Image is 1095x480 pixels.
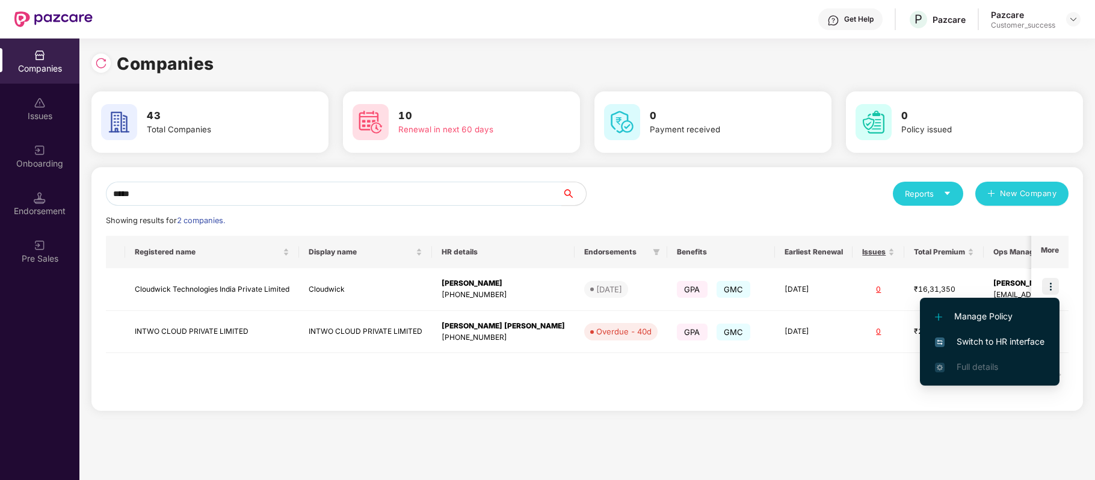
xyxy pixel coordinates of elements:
[1069,14,1078,24] img: svg+xml;base64,PHN2ZyBpZD0iRHJvcGRvd24tMzJ4MzIiIHhtbG5zPSJodHRwOi8vd3d3LnczLm9yZy8yMDAwL3N2ZyIgd2...
[309,247,413,257] span: Display name
[432,236,575,268] th: HR details
[125,236,299,268] th: Registered name
[717,281,751,298] span: GMC
[442,278,565,289] div: [PERSON_NAME]
[775,268,853,311] td: [DATE]
[125,268,299,311] td: Cloudwick Technologies India Private Limited
[34,144,46,156] img: svg+xml;base64,PHN2ZyB3aWR0aD0iMjAiIGhlaWdodD0iMjAiIHZpZXdCb3g9IjAgMCAyMCAyMCIgZmlsbD0ibm9uZSIgeG...
[34,239,46,251] img: svg+xml;base64,PHN2ZyB3aWR0aD0iMjAiIGhlaWdodD0iMjAiIHZpZXdCb3g9IjAgMCAyMCAyMCIgZmlsbD0ibm9uZSIgeG...
[442,321,565,332] div: [PERSON_NAME] [PERSON_NAME]
[717,324,751,340] span: GMC
[943,189,951,197] span: caret-down
[775,236,853,268] th: Earliest Renewal
[901,123,1043,136] div: Policy issued
[1042,278,1059,295] img: icon
[34,192,46,204] img: svg+xml;base64,PHN2ZyB3aWR0aD0iMTQuNSIgaGVpZ2h0PSIxNC41IiB2aWV3Qm94PSIwIDAgMTYgMTYiIGZpbGw9Im5vbm...
[135,247,280,257] span: Registered name
[991,20,1055,30] div: Customer_success
[904,236,984,268] th: Total Premium
[975,182,1069,206] button: plusNew Company
[827,14,839,26] img: svg+xml;base64,PHN2ZyBpZD0iSGVscC0zMngzMiIgeG1sbnM9Imh0dHA6Ly93d3cudzMub3JnLzIwMDAvc3ZnIiB3aWR0aD...
[914,247,965,257] span: Total Premium
[905,188,951,200] div: Reports
[935,313,942,321] img: svg+xml;base64,PHN2ZyB4bWxucz0iaHR0cDovL3d3dy53My5vcmcvMjAwMC9zdmciIHdpZHRoPSIxMi4yMDEiIGhlaWdodD...
[933,14,966,25] div: Pazcare
[353,104,389,140] img: svg+xml;base64,PHN2ZyB4bWxucz0iaHR0cDovL3d3dy53My5vcmcvMjAwMC9zdmciIHdpZHRoPSI2MCIgaGVpZ2h0PSI2MC...
[398,123,540,136] div: Renewal in next 60 days
[935,310,1044,323] span: Manage Policy
[1031,236,1069,268] th: More
[299,268,432,311] td: Cloudwick
[561,189,586,198] span: search
[901,108,1043,124] h3: 0
[95,57,107,69] img: svg+xml;base64,PHN2ZyBpZD0iUmVsb2FkLTMyeDMyIiB4bWxucz0iaHR0cDovL3d3dy53My5vcmcvMjAwMC9zdmciIHdpZH...
[442,289,565,301] div: [PHONE_NUMBER]
[862,326,895,337] div: 0
[106,216,225,225] span: Showing results for
[957,362,998,372] span: Full details
[862,284,895,295] div: 0
[935,337,945,347] img: svg+xml;base64,PHN2ZyB4bWxucz0iaHR0cDovL3d3dy53My5vcmcvMjAwMC9zdmciIHdpZHRoPSIxNiIgaGVpZ2h0PSIxNi...
[935,335,1044,348] span: Switch to HR interface
[935,363,945,372] img: svg+xml;base64,PHN2ZyB4bWxucz0iaHR0cDovL3d3dy53My5vcmcvMjAwMC9zdmciIHdpZHRoPSIxNi4zNjMiIGhlaWdodD...
[914,284,974,295] div: ₹16,31,350
[34,49,46,61] img: svg+xml;base64,PHN2ZyBpZD0iQ29tcGFuaWVzIiB4bWxucz0iaHR0cDovL3d3dy53My5vcmcvMjAwMC9zdmciIHdpZHRoPS...
[667,236,775,268] th: Benefits
[125,311,299,354] td: INTWO CLOUD PRIVATE LIMITED
[775,311,853,354] td: [DATE]
[584,247,648,257] span: Endorsements
[1000,188,1057,200] span: New Company
[14,11,93,27] img: New Pazcare Logo
[650,245,662,259] span: filter
[677,324,708,340] span: GPA
[596,325,652,337] div: Overdue - 40d
[147,108,289,124] h3: 43
[299,311,432,354] td: INTWO CLOUD PRIVATE LIMITED
[987,189,995,199] span: plus
[862,247,886,257] span: Issues
[101,104,137,140] img: svg+xml;base64,PHN2ZyB4bWxucz0iaHR0cDovL3d3dy53My5vcmcvMjAwMC9zdmciIHdpZHRoPSI2MCIgaGVpZ2h0PSI2MC...
[853,236,904,268] th: Issues
[650,123,792,136] div: Payment received
[34,97,46,109] img: svg+xml;base64,PHN2ZyBpZD0iSXNzdWVzX2Rpc2FibGVkIiB4bWxucz0iaHR0cDovL3d3dy53My5vcmcvMjAwMC9zdmciIH...
[677,281,708,298] span: GPA
[177,216,225,225] span: 2 companies.
[915,12,922,26] span: P
[653,248,660,256] span: filter
[914,326,974,337] div: ₹28,50,762
[147,123,289,136] div: Total Companies
[117,51,214,77] h1: Companies
[650,108,792,124] h3: 0
[299,236,432,268] th: Display name
[856,104,892,140] img: svg+xml;base64,PHN2ZyB4bWxucz0iaHR0cDovL3d3dy53My5vcmcvMjAwMC9zdmciIHdpZHRoPSI2MCIgaGVpZ2h0PSI2MC...
[991,9,1055,20] div: Pazcare
[596,283,622,295] div: [DATE]
[604,104,640,140] img: svg+xml;base64,PHN2ZyB4bWxucz0iaHR0cDovL3d3dy53My5vcmcvMjAwMC9zdmciIHdpZHRoPSI2MCIgaGVpZ2h0PSI2MC...
[561,182,587,206] button: search
[398,108,540,124] h3: 10
[442,332,565,343] div: [PHONE_NUMBER]
[844,14,874,24] div: Get Help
